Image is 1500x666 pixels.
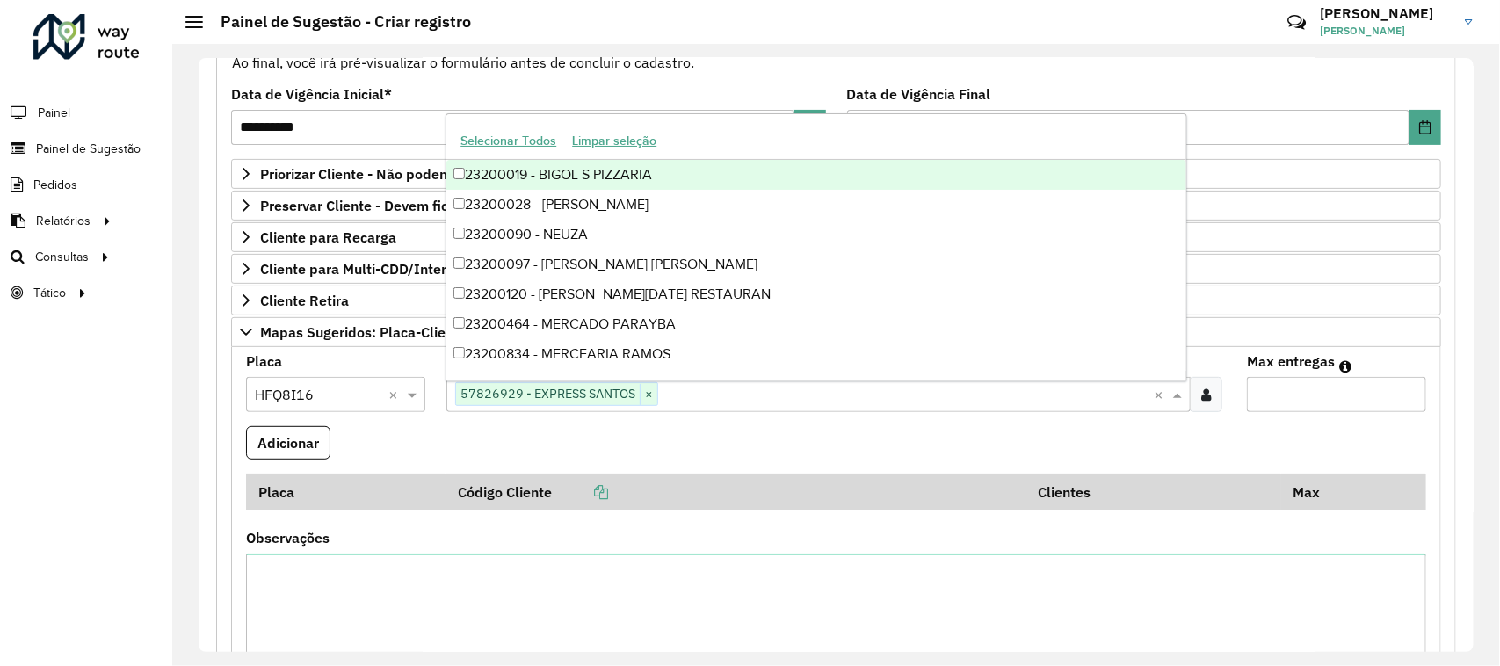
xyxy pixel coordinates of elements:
[33,176,77,194] span: Pedidos
[446,474,1025,510] th: Código Cliente
[446,113,1187,381] ng-dropdown-panel: Options list
[446,190,1186,220] div: 23200028 - [PERSON_NAME]
[246,474,446,510] th: Placa
[36,140,141,158] span: Painel de Sugestão
[1278,4,1315,41] a: Contato Rápido
[231,317,1441,347] a: Mapas Sugeridos: Placa-Cliente
[446,339,1186,369] div: 23200834 - MERCEARIA RAMOS
[36,212,91,230] span: Relatórios
[231,254,1441,284] a: Cliente para Multi-CDD/Internalização
[260,262,508,276] span: Cliente para Multi-CDD/Internalização
[231,222,1441,252] a: Cliente para Recarga
[552,483,608,501] a: Copiar
[446,160,1186,190] div: 23200019 - BIGOL S PIZZARIA
[564,127,664,155] button: Limpar seleção
[446,220,1186,250] div: 23200090 - NEUZA
[246,351,282,372] label: Placa
[231,159,1441,189] a: Priorizar Cliente - Não podem ficar no buffer
[1281,474,1351,510] th: Max
[246,426,330,460] button: Adicionar
[246,527,330,548] label: Observações
[260,199,618,213] span: Preservar Cliente - Devem ficar no buffer, não roteirizar
[456,383,640,404] span: 57826929 - EXPRESS SANTOS
[453,127,564,155] button: Selecionar Todos
[1154,384,1169,405] span: Clear all
[446,250,1186,279] div: 23200097 - [PERSON_NAME] [PERSON_NAME]
[1409,110,1441,145] button: Choose Date
[38,104,70,122] span: Painel
[33,284,66,302] span: Tático
[260,293,349,308] span: Cliente Retira
[1339,359,1351,373] em: Máximo de clientes que serão colocados na mesma rota com os clientes informados
[203,12,471,32] h2: Painel de Sugestão - Criar registro
[446,369,1186,399] div: 23200945 - [PERSON_NAME]
[847,83,991,105] label: Data de Vigência Final
[446,279,1186,309] div: 23200120 - [PERSON_NAME][DATE] RESTAURAN
[260,230,396,244] span: Cliente para Recarga
[231,83,392,105] label: Data de Vigência Inicial
[640,384,657,405] span: ×
[231,286,1441,315] a: Cliente Retira
[260,167,547,181] span: Priorizar Cliente - Não podem ficar no buffer
[1320,23,1452,39] span: [PERSON_NAME]
[35,248,89,266] span: Consultas
[794,110,826,145] button: Choose Date
[446,309,1186,339] div: 23200464 - MERCADO PARAYBA
[260,325,467,339] span: Mapas Sugeridos: Placa-Cliente
[388,384,403,405] span: Clear all
[1320,5,1452,22] h3: [PERSON_NAME]
[1247,351,1335,372] label: Max entregas
[1025,474,1281,510] th: Clientes
[231,191,1441,221] a: Preservar Cliente - Devem ficar no buffer, não roteirizar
